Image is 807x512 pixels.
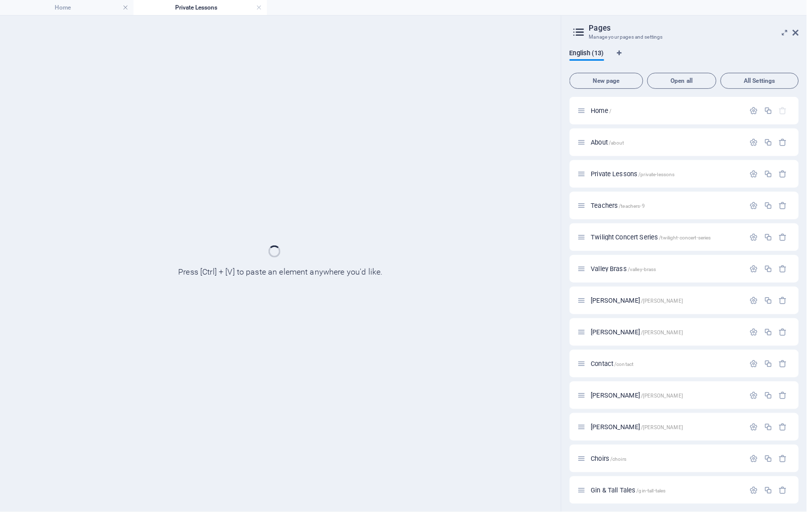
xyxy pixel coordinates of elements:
div: Settings [750,233,758,241]
span: Click to open page [591,360,634,367]
div: Teachers/teachers-9 [588,202,745,209]
div: Settings [750,296,758,305]
div: Twilight Concert Series/twilight-concert-series [588,234,745,240]
span: /private-lessons [639,172,675,177]
span: Click to open page [591,297,684,304]
div: [PERSON_NAME]/[PERSON_NAME] [588,392,745,399]
div: Settings [750,454,758,463]
div: Remove [779,265,788,273]
span: Click to open page [591,107,612,114]
div: Valley Brass/valley-brass [588,266,745,272]
div: Duplicate [764,486,773,494]
div: Duplicate [764,296,773,305]
button: New page [570,73,643,89]
span: / [610,108,612,114]
div: Remove [779,201,788,210]
span: Click to open page [591,486,666,494]
div: Duplicate [764,423,773,431]
div: Remove [779,391,788,400]
span: Click to open page [591,392,684,399]
span: /about [609,140,625,146]
span: /[PERSON_NAME] [641,330,684,335]
span: Click to open page [591,170,675,178]
span: /teachers-9 [619,203,645,209]
div: The startpage cannot be deleted [779,106,788,115]
div: Duplicate [764,201,773,210]
h3: Manage your pages and settings [589,33,779,42]
span: New page [574,78,639,84]
span: /valley-brass [628,267,657,272]
div: Duplicate [764,391,773,400]
span: English (13) [570,47,604,61]
div: Duplicate [764,106,773,115]
div: Settings [750,391,758,400]
div: Duplicate [764,170,773,178]
span: /gin-tall-tales [637,488,666,493]
div: About/about [588,139,745,146]
span: Click to open page [591,423,684,431]
div: Choirs/choirs [588,455,745,462]
div: [PERSON_NAME]/[PERSON_NAME] [588,424,745,430]
div: Remove [779,486,788,494]
span: Click to open page [591,202,645,209]
h4: Private Lessons [133,2,267,13]
span: Open all [652,78,712,84]
div: Gin & Tall Tales/gin-tall-tales [588,487,745,493]
div: Remove [779,454,788,463]
span: Click to open page [591,139,625,146]
div: Settings [750,138,758,147]
div: Remove [779,233,788,241]
span: /[PERSON_NAME] [641,425,684,430]
span: /twilight-concert-series [659,235,711,240]
div: Duplicate [764,454,773,463]
div: Settings [750,106,758,115]
div: [PERSON_NAME]/[PERSON_NAME] [588,297,745,304]
div: Settings [750,265,758,273]
div: Contact/contact [588,360,745,367]
div: Duplicate [764,328,773,336]
div: Remove [779,170,788,178]
div: Settings [750,423,758,431]
button: Open all [647,73,717,89]
div: Duplicate [764,359,773,368]
span: Click to open page [591,233,712,241]
div: Home/ [588,107,745,114]
div: Remove [779,296,788,305]
div: Settings [750,359,758,368]
button: All Settings [721,73,799,89]
div: Private Lessons/private-lessons [588,171,745,177]
div: Remove [779,423,788,431]
div: [PERSON_NAME]/[PERSON_NAME] [588,329,745,335]
span: /choirs [611,456,627,462]
div: Remove [779,359,788,368]
span: /contact [615,361,634,367]
div: Remove [779,328,788,336]
h2: Pages [589,24,799,33]
div: Settings [750,328,758,336]
div: Duplicate [764,265,773,273]
div: Settings [750,486,758,494]
div: Remove [779,138,788,147]
span: Click to open page [591,455,627,462]
span: All Settings [725,78,794,84]
span: /[PERSON_NAME] [641,393,684,399]
div: Duplicate [764,233,773,241]
div: Settings [750,170,758,178]
div: Settings [750,201,758,210]
div: Duplicate [764,138,773,147]
span: Click to open page [591,265,656,273]
span: Click to open page [591,328,684,336]
span: /[PERSON_NAME] [641,298,684,304]
div: Language Tabs [570,50,799,69]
